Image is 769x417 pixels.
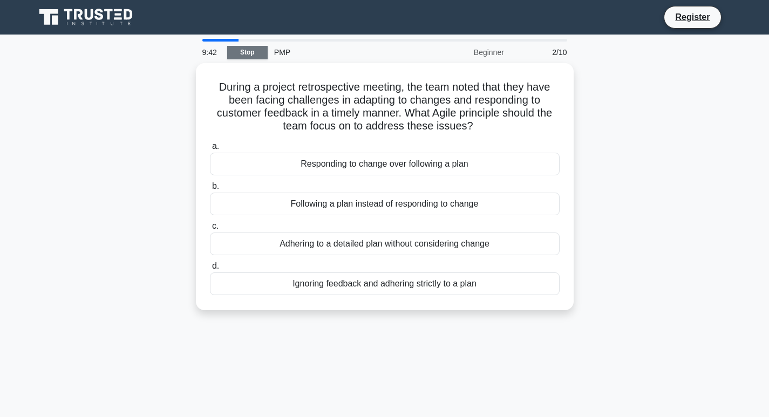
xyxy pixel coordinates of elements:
[210,272,560,295] div: Ignoring feedback and adhering strictly to a plan
[511,42,574,63] div: 2/10
[210,153,560,175] div: Responding to change over following a plan
[196,42,227,63] div: 9:42
[212,181,219,190] span: b.
[669,10,716,24] a: Register
[209,80,561,133] h5: During a project retrospective meeting, the team noted that they have been facing challenges in a...
[268,42,416,63] div: PMP
[227,46,268,59] a: Stop
[212,141,219,151] span: a.
[212,221,219,230] span: c.
[210,233,560,255] div: Adhering to a detailed plan without considering change
[212,261,219,270] span: d.
[416,42,511,63] div: Beginner
[210,193,560,215] div: Following a plan instead of responding to change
